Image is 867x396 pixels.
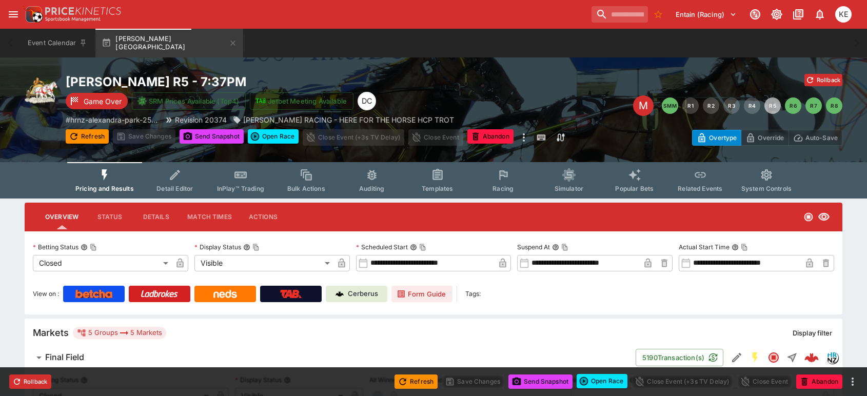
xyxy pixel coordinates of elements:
[419,244,426,251] button: Copy To Clipboard
[252,244,260,251] button: Copy To Clipboard
[679,243,730,251] p: Actual Start Time
[508,374,573,389] button: Send Snapshot
[727,348,746,367] button: Edit Detail
[767,351,780,364] svg: Closed
[356,243,408,251] p: Scheduled Start
[803,212,814,222] svg: Closed
[796,375,842,386] span: Mark an event as closed and abandoned.
[22,29,93,57] button: Event Calendar
[326,286,387,302] a: Cerberus
[37,205,87,229] button: Overview
[682,97,699,114] button: R1
[23,4,43,25] img: PriceKinetics Logo
[732,244,739,251] button: Actual Start TimeCopy To Clipboard
[741,244,748,251] button: Copy To Clipboard
[636,349,723,366] button: 5190Transaction(s)
[669,6,743,23] button: Select Tenant
[25,347,636,368] button: Final Field
[66,129,109,144] button: Refresh
[248,129,299,144] div: split button
[156,185,193,192] span: Detail Editor
[348,289,378,299] p: Cerberus
[391,286,452,302] a: Form Guide
[783,348,801,367] button: Straight
[4,5,23,24] button: open drawer
[194,243,241,251] p: Display Status
[84,96,122,107] p: Game Over
[804,74,842,86] button: Rollback
[832,3,855,26] button: Kelvin Entwisle
[287,185,325,192] span: Bulk Actions
[141,290,178,298] img: Ladbrokes
[33,327,69,339] h5: Markets
[577,374,627,388] div: split button
[410,244,417,251] button: Scheduled StartCopy To Clipboard
[243,244,250,251] button: Display StatusCopy To Clipboard
[90,244,97,251] button: Copy To Clipboard
[422,185,453,192] span: Templates
[818,211,830,223] svg: Visible
[764,97,781,114] button: R5
[692,130,741,146] button: Overtype
[796,374,842,389] button: Abandon
[467,131,514,141] span: Mark an event as closed and abandoned.
[662,97,842,114] nav: pagination navigation
[723,97,740,114] button: R3
[66,74,454,90] h2: Copy To Clipboard
[75,290,112,298] img: Betcha
[805,97,822,114] button: R7
[132,92,246,110] button: SRM Prices Available (Top4)
[67,162,800,199] div: Event type filters
[33,255,172,271] div: Closed
[81,244,88,251] button: Betting StatusCopy To Clipboard
[233,114,454,125] div: FERGUSON RACING - HERE FOR THE HORSE HCP TROT
[789,130,842,146] button: Auto-Save
[87,205,133,229] button: Status
[45,17,101,22] img: Sportsbook Management
[95,29,243,57] button: [PERSON_NAME][GEOGRAPHIC_DATA]
[826,352,838,363] img: hrnz
[175,114,227,125] p: Revision 20374
[744,97,760,114] button: R4
[804,350,819,365] img: logo-cerberus--red.svg
[280,290,302,298] img: TabNZ
[45,352,84,363] h6: Final Field
[678,185,722,192] span: Related Events
[518,129,530,146] button: more
[359,185,384,192] span: Auditing
[33,286,59,302] label: View on :
[133,205,179,229] button: Details
[577,374,627,388] button: Open Race
[746,348,764,367] button: SGM Enabled
[764,348,783,367] button: Closed
[592,6,648,23] input: search
[336,290,344,298] img: Cerberus
[804,350,819,365] div: 6043459f-0f2a-4cb6-a31b-ebd6131e3693
[703,97,719,114] button: R2
[395,374,438,389] button: Refresh
[785,97,801,114] button: R6
[250,92,353,110] button: Jetbet Meeting Available
[248,129,299,144] button: Open Race
[25,74,57,107] img: harness_racing.png
[826,351,838,364] div: hrnz
[741,185,792,192] span: System Controls
[255,96,266,106] img: jetbet-logo.svg
[692,130,842,146] div: Start From
[180,129,244,144] button: Send Snapshot
[66,114,159,125] p: Copy To Clipboard
[517,243,550,251] p: Suspend At
[767,5,786,24] button: Toggle light/dark mode
[75,185,134,192] span: Pricing and Results
[805,132,838,143] p: Auto-Save
[789,5,807,24] button: Documentation
[846,375,859,388] button: more
[615,185,654,192] span: Popular Bets
[358,92,376,110] div: David Crockford
[217,185,264,192] span: InPlay™ Trading
[835,6,852,23] div: Kelvin Entwisle
[709,132,737,143] p: Overtype
[786,325,838,341] button: Display filter
[811,5,829,24] button: Notifications
[662,97,678,114] button: SMM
